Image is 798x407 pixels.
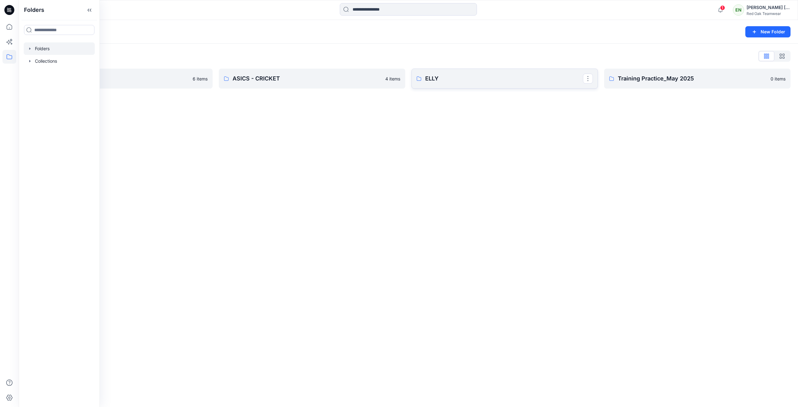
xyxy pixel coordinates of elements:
a: ASICS - CRICKET4 items [219,69,405,89]
p: APRL [40,74,189,83]
div: EN [733,4,744,16]
a: APRL6 items [26,69,213,89]
div: Red Oak Teamwear [747,11,790,16]
p: 6 items [193,75,208,82]
p: ELLY [425,74,583,83]
div: [PERSON_NAME] [PERSON_NAME] [747,4,790,11]
p: 4 items [385,75,400,82]
p: Training Practice_May 2025 [618,74,767,83]
a: ELLY [411,69,598,89]
p: ASICS - CRICKET [233,74,382,83]
p: 0 items [771,75,786,82]
button: New Folder [745,26,791,37]
span: 1 [720,5,725,10]
a: Training Practice_May 20250 items [604,69,791,89]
